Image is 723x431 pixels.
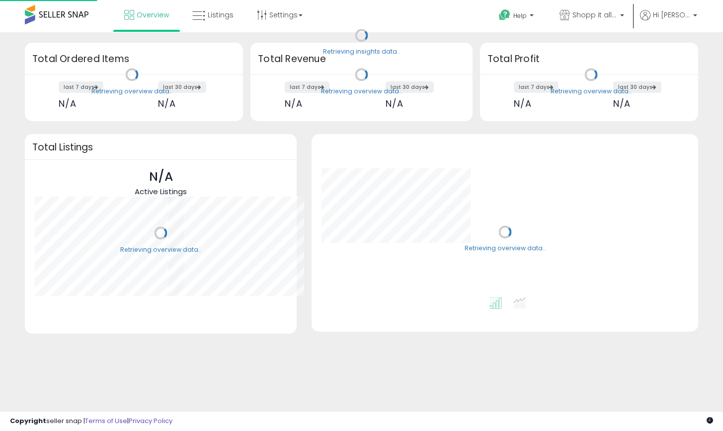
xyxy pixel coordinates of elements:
[85,416,127,426] a: Terms of Use
[491,1,544,32] a: Help
[513,11,527,20] span: Help
[498,9,511,21] i: Get Help
[10,417,172,426] div: seller snap | |
[653,10,690,20] span: Hi [PERSON_NAME]
[120,245,201,254] div: Retrieving overview data..
[465,244,546,253] div: Retrieving overview data..
[208,10,234,20] span: Listings
[137,10,169,20] span: Overview
[321,87,402,96] div: Retrieving overview data..
[640,10,697,32] a: Hi [PERSON_NAME]
[91,87,172,96] div: Retrieving overview data..
[129,416,172,426] a: Privacy Policy
[572,10,617,20] span: Shopp it all LLC
[10,416,46,426] strong: Copyright
[551,87,632,96] div: Retrieving overview data..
